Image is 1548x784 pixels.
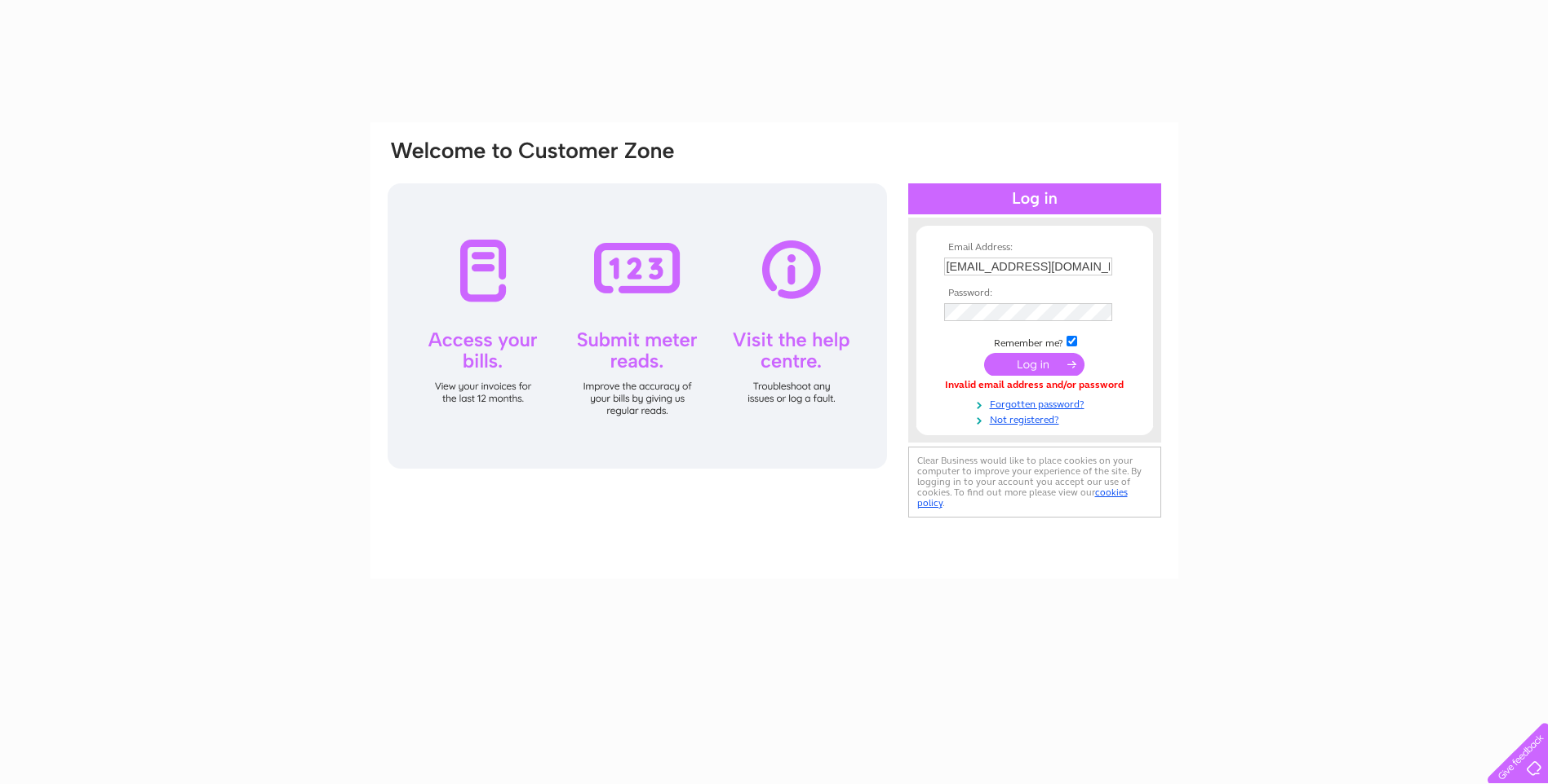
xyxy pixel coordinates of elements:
[944,380,1125,391] div: Invalid email address and/or password
[944,395,1129,411] a: Forgotten password?
[944,411,1129,426] a: Not registered?
[940,333,1129,350] td: Remember me?
[917,487,1128,509] a: cookies policy
[940,288,1129,299] th: Password:
[908,447,1161,518] div: Clear Business would like to place cookies on your computer to improve your experience of the sit...
[984,353,1084,376] input: Submit
[940,242,1129,253] th: Email Address:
